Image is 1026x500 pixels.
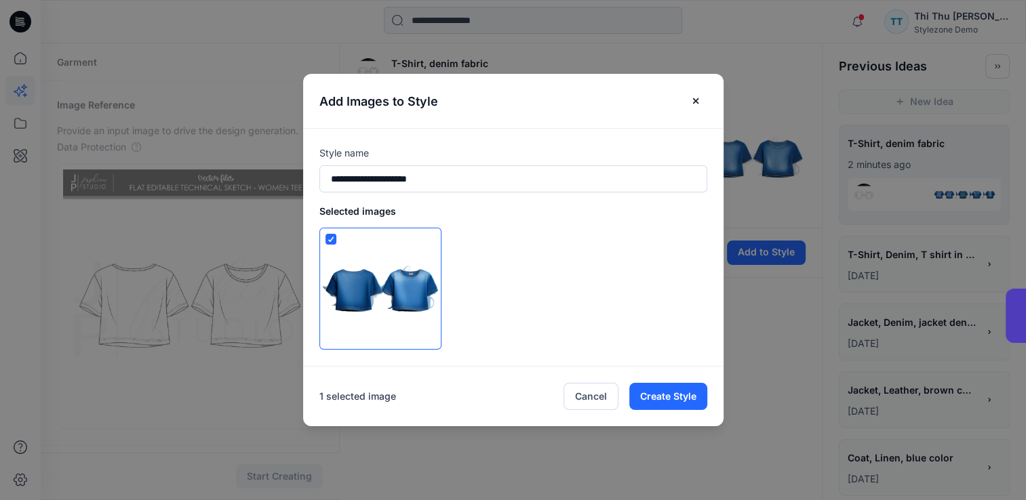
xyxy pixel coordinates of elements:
[319,145,707,161] p: Style name
[320,228,441,349] img: 1.png
[303,388,396,404] p: 1 selected image
[319,203,707,228] p: Selected images
[629,383,707,410] button: Create Style
[303,74,724,128] header: Add Images to Style
[564,383,618,410] button: Cancel
[684,90,707,112] button: Close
